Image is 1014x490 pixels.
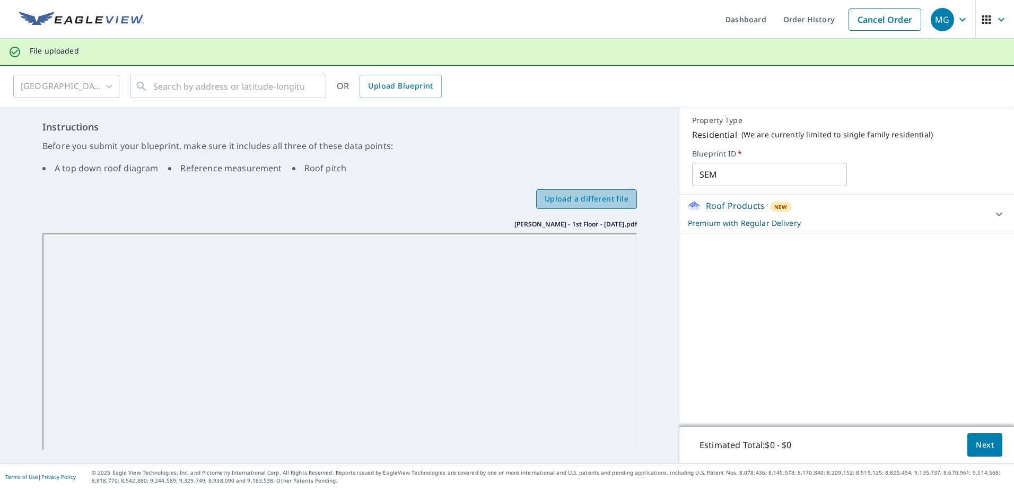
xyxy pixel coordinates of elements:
[42,233,637,451] iframe: Russell - 1st Floor - 8-15-25.pdf
[706,199,765,212] p: Roof Products
[976,439,994,452] span: Next
[688,217,986,229] p: Premium with Regular Delivery
[691,433,800,457] p: Estimated Total: $0 - $0
[692,116,1001,125] p: Property Type
[931,8,954,31] div: MG
[692,149,1001,159] label: Blueprint ID
[92,469,1009,485] p: © 2025 Eagle View Technologies, Inc. and Pictometry International Corp. All Rights Reserved. Repo...
[849,8,921,31] a: Cancel Order
[360,75,441,98] a: Upload Blueprint
[545,192,628,206] span: Upload a different file
[30,46,79,56] p: File uploaded
[967,433,1002,457] button: Next
[41,473,76,480] a: Privacy Policy
[688,199,1006,229] div: Roof ProductsNewPremium with Regular Delivery
[13,72,119,101] div: [GEOGRAPHIC_DATA]
[741,130,933,139] p: ( We are currently limited to single family residential )
[42,139,637,152] p: Before you submit your blueprint, make sure it includes all three of these data points:
[692,128,737,141] p: Residential
[153,72,304,101] input: Search by address or latitude-longitude
[292,162,347,174] li: Roof pitch
[337,75,442,98] div: OR
[19,12,144,28] img: EV Logo
[368,80,433,93] span: Upload Blueprint
[774,203,788,211] span: New
[42,120,637,134] h6: Instructions
[5,474,76,480] p: |
[5,473,38,480] a: Terms of Use
[42,162,158,174] li: A top down roof diagram
[536,189,637,209] label: Upload a different file
[514,220,637,229] p: [PERSON_NAME] - 1st Floor - [DATE].pdf
[168,162,282,174] li: Reference measurement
